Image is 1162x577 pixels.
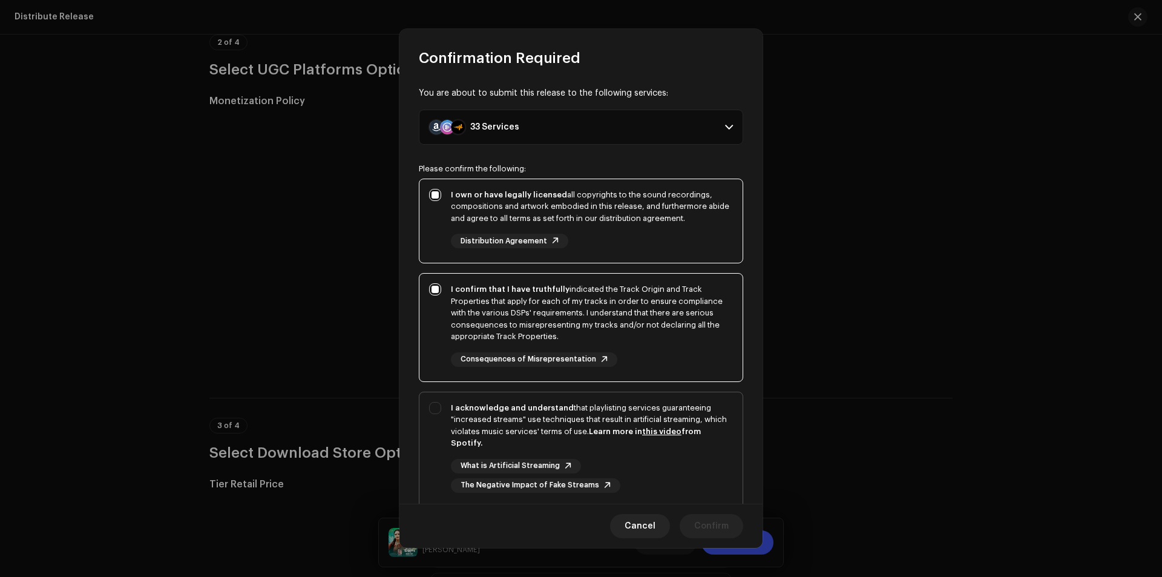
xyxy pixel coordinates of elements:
a: this video [642,427,681,435]
strong: I acknowledge and understand [451,404,574,412]
div: that playlisting services guaranteeing "increased streams" use techniques that result in artifici... [451,402,733,449]
p-togglebutton: I acknowledge and understandthat playlisting services guaranteeing "increased streams" use techni... [419,392,743,508]
strong: Learn more in from Spotify. [451,427,701,447]
span: The Negative Impact of Fake Streams [461,481,599,489]
p-accordion-header: 33 Services [419,110,743,145]
span: Confirm [694,514,729,538]
div: indicated the Track Origin and Track Properties that apply for each of my tracks in order to ensu... [451,283,733,343]
button: Confirm [680,514,743,538]
button: Cancel [610,514,670,538]
span: Confirmation Required [419,48,580,68]
div: 33 Services [470,122,519,132]
span: Distribution Agreement [461,237,547,245]
p-togglebutton: I confirm that I have truthfullyindicated the Track Origin and Track Properties that apply for ea... [419,273,743,382]
strong: I confirm that I have truthfully [451,285,570,293]
div: all copyrights to the sound recordings, compositions and artwork embodied in this release, and fu... [451,189,733,225]
span: What is Artificial Streaming [461,462,560,470]
span: Consequences of Misrepresentation [461,355,596,363]
strong: I own or have legally licensed [451,191,567,199]
div: Please confirm the following: [419,164,743,174]
span: Cancel [625,514,655,538]
div: You are about to submit this release to the following services: [419,87,743,100]
p-togglebutton: I own or have legally licensedall copyrights to the sound recordings, compositions and artwork em... [419,179,743,264]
